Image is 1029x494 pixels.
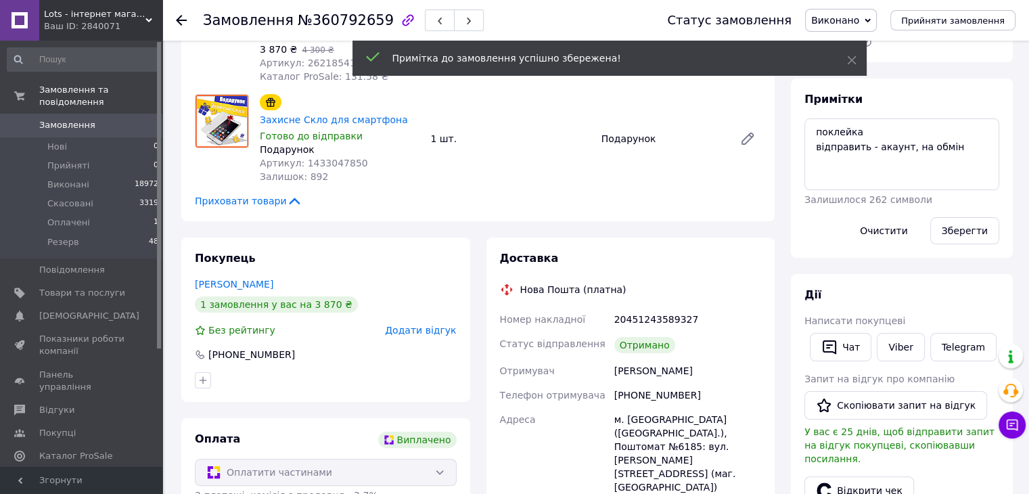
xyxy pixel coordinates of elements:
span: Замовлення та повідомлення [39,84,162,108]
span: 18972 [135,179,158,191]
div: [PHONE_NUMBER] [207,348,296,361]
span: 1 [154,217,158,229]
span: Артикул: 1433047850 [260,158,368,169]
span: 3319 [139,198,158,210]
span: Повідомлення [39,264,105,276]
div: 1 шт. [425,129,595,148]
div: Повернутися назад [176,14,187,27]
span: Залишилося 262 символи [804,194,932,205]
div: Виплачено [378,432,457,448]
span: Телефон отримувача [500,390,605,401]
button: Скопіювати запит на відгук [804,391,987,420]
div: [PERSON_NAME] [612,359,764,383]
div: Отримано [614,337,675,353]
div: Подарунок [596,129,729,148]
span: Lots - інтернет магазин [44,8,145,20]
span: 0 [154,141,158,153]
span: Показники роботи компанії [39,333,125,357]
span: [DEMOGRAPHIC_DATA] [39,310,139,322]
span: Виконано [811,15,859,26]
span: Додати відгук [385,325,456,336]
div: Подарунок [260,143,419,156]
span: Скасовані [47,198,93,210]
a: Viber [877,333,924,361]
input: Пошук [7,47,160,72]
span: Резерв [47,236,79,248]
span: Написати покупцеві [804,315,905,326]
span: 48 [149,236,158,248]
span: 0 [154,160,158,172]
span: Виконані [47,179,89,191]
span: Оплата [195,432,240,445]
div: Ваш ID: 2840071 [44,20,162,32]
img: Захисне Скло для смартфона [196,95,248,148]
div: [PHONE_NUMBER] [612,383,764,407]
span: Оплачені [47,217,90,229]
span: Відгуки [39,404,74,416]
button: Чат з покупцем [999,411,1026,439]
span: У вас є 25 днів, щоб відправити запит на відгук покупцеві, скопіювавши посилання. [804,426,994,464]
span: Готово до відправки [260,131,363,141]
span: Статус відправлення [500,338,605,349]
span: Прийняті [47,160,89,172]
div: Нова Пошта (платна) [517,283,630,296]
a: [PERSON_NAME] [195,279,273,290]
span: Отримувач [500,365,555,376]
span: Нові [47,141,67,153]
span: Запит на відгук про компанію [804,374,955,384]
button: Прийняти замовлення [890,10,1015,30]
div: 20451243589327 [612,307,764,332]
div: Статус замовлення [667,14,792,27]
span: Дії [804,288,821,301]
a: Захисне Скло для смартфона [260,114,408,125]
span: Каталог ProSale [39,450,112,462]
a: Редагувати [734,125,761,152]
div: Примітка до замовлення успішно збережена! [392,51,813,65]
span: Прийняти замовлення [901,16,1005,26]
span: 4 300 ₴ [302,45,334,55]
span: Адреса [500,414,536,425]
span: Каталог ProSale: 131.58 ₴ [260,71,388,82]
span: 3 870 ₴ [260,44,297,55]
span: Без рейтингу [208,325,275,336]
span: Примітки [804,93,863,106]
button: Чат [810,333,871,361]
span: Замовлення [203,12,294,28]
button: Зберегти [930,217,999,244]
span: Товари та послуги [39,287,125,299]
span: Покупець [195,252,256,265]
span: №360792659 [298,12,394,28]
span: Немає в наявності [260,30,351,41]
a: Telegram [930,333,997,361]
button: Очистити [848,217,919,244]
span: Приховати товари [195,194,302,208]
span: Покупці [39,427,76,439]
span: Номер накладної [500,314,586,325]
span: Залишок: 892 [260,171,328,182]
textarea: поклейка відправить - акаунт, на обмін [804,118,999,190]
span: Замовлення [39,119,95,131]
span: Панель управління [39,369,125,393]
span: Артикул: 2621854187 [260,58,368,68]
span: Доставка [500,252,559,265]
div: 1 замовлення у вас на 3 870 ₴ [195,296,358,313]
